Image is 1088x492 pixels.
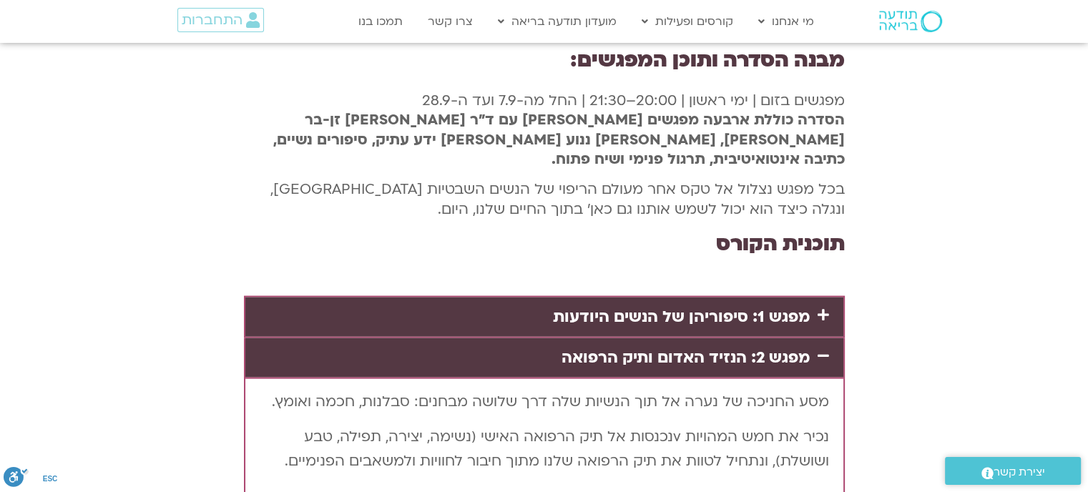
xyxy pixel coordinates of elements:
[270,179,845,219] span: בכל מפגש נצלול אל טקס אחר מעולם הריפוי של הנשים השבטיות [GEOGRAPHIC_DATA], ונגלה כיצד הוא יכול לש...
[244,40,845,80] h2: מבנה הסדרה ותוכן המפגשים:
[491,8,624,35] a: מועדון תודעה בריאה
[994,463,1045,482] span: יצירת קשר
[260,390,829,415] p: מסע החניכה של נערה אל תוך הנשיות שלה דרך שלושה מבחנים: סבלנות, חכמה ואומץ.
[751,8,821,35] a: מי אנחנו
[260,425,829,474] p: נכיר את חמש המהויות vנכנסות אל תיק הרפואה האישי (נשימה, יצירה, תפילה, טבע ושושלת), ונתחיל לטוות א...
[351,8,410,35] a: תמכו בנו
[245,338,843,378] div: מפגש 2: הנזיד האדום ותיק הרפואה
[422,91,845,110] span: מפגשים בזום | ימי ראשון | 20:00–21:30 | החל מה-7.9 ועד ה-28.9
[244,224,845,264] h2: תוכנית הקורס
[177,8,264,32] a: התחברות
[421,8,480,35] a: צרו קשר
[945,457,1081,485] a: יצירת קשר
[562,347,810,368] a: מפגש 2: הנזיד האדום ותיק הרפואה
[273,110,845,169] strong: הסדרה כוללת ארבעה מפגשים [PERSON_NAME] עם ד"ר [PERSON_NAME] זן-בר [PERSON_NAME], [PERSON_NAME] ננ...
[182,12,242,28] span: התחברות
[245,297,843,337] div: מפגש 1: סיפוריהן של הנשים היודעות
[634,8,740,35] a: קורסים ופעילות
[553,306,810,328] a: מפגש 1: סיפוריהן של הנשים היודעות
[879,11,942,32] img: תודעה בריאה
